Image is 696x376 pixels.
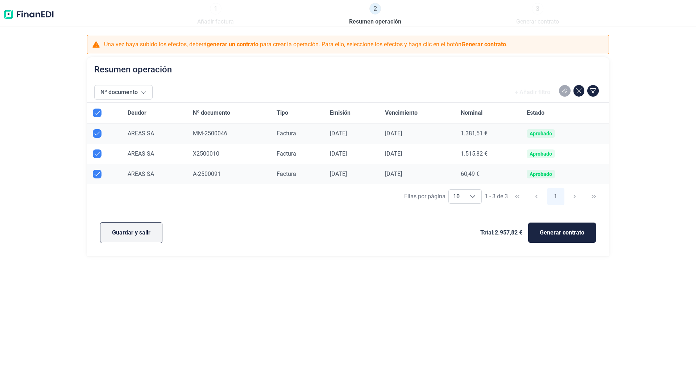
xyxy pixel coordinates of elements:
button: Last Page [585,188,602,205]
span: Factura [277,150,296,157]
div: [DATE] [330,170,373,178]
span: Guardar y salir [112,228,150,237]
div: Aprobado [530,151,552,157]
div: [DATE] [330,130,373,137]
b: Generar contrato [461,41,506,48]
span: Factura [277,170,296,177]
span: AREAS SA [128,130,154,137]
h2: Resumen operación [94,64,172,75]
span: Factura [277,130,296,137]
span: AREAS SA [128,170,154,177]
span: Generar contrato [540,228,584,237]
div: Row Unselected null [93,149,101,158]
p: Una vez haya subido los efectos, deberá para crear la operación. Para ello, seleccione los efecto... [104,40,507,49]
span: Deudor [128,109,146,117]
span: 1 - 3 de 3 [485,194,508,199]
span: X2500010 [193,150,219,157]
div: 60,49 € [461,170,515,178]
div: Aprobado [530,171,552,177]
a: 2Resumen operación [349,3,401,26]
span: Estado [527,109,544,117]
div: [DATE] [330,150,373,157]
span: Tipo [277,109,288,117]
div: All items selected [93,109,101,117]
b: generar un contrato [207,41,258,48]
button: First Page [509,188,526,205]
button: Generar contrato [528,223,596,243]
div: 1.515,82 € [461,150,515,157]
button: Nº documento [94,85,153,100]
span: MM-2500046 [193,130,227,137]
span: 10 [449,190,464,203]
span: Nº documento [193,109,230,117]
span: Vencimiento [385,109,418,117]
div: Row Unselected null [93,170,101,178]
span: Nominal [461,109,482,117]
div: [DATE] [385,170,449,178]
span: Total: 2.957,82 € [480,228,522,237]
button: Previous Page [528,188,545,205]
div: [DATE] [385,150,449,157]
div: Row Unselected null [93,129,101,138]
div: 1.381,51 € [461,130,515,137]
span: Resumen operación [349,17,401,26]
img: Logo de aplicación [3,3,54,26]
span: 2 [369,3,381,14]
button: Next Page [566,188,583,205]
span: AREAS SA [128,150,154,157]
div: [DATE] [385,130,449,137]
span: Emisión [330,109,351,117]
div: Choose [464,190,481,203]
span: A-2500091 [193,170,221,177]
div: Filas por página [404,192,446,201]
button: Page 1 [547,188,564,205]
div: Aprobado [530,131,552,136]
button: Guardar y salir [100,222,162,243]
